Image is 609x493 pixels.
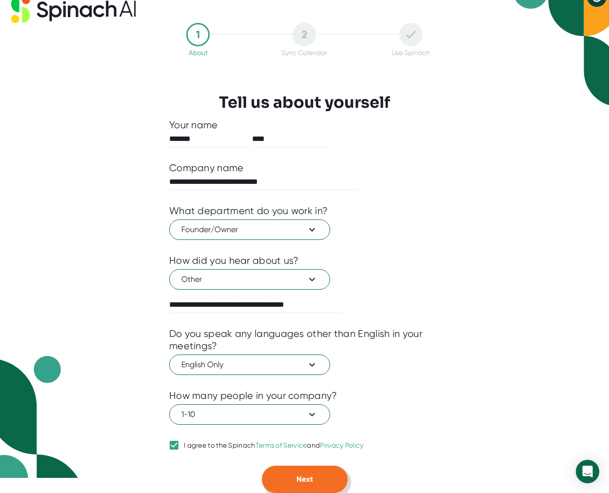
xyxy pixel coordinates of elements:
button: Founder/Owner [169,219,330,240]
span: 1-10 [181,409,318,420]
div: 2 [293,23,316,46]
div: What department do you work in? [169,205,328,217]
div: How many people in your company? [169,390,337,402]
button: Next [262,466,348,493]
div: 1 [186,23,210,46]
button: Other [169,269,330,290]
h3: Tell us about yourself [219,93,390,112]
span: Founder/Owner [181,224,318,236]
div: Do you speak any languages other than English in your meetings? [169,328,440,352]
button: 1-10 [169,404,330,425]
button: English Only [169,355,330,375]
a: Terms of Service [255,441,307,449]
div: Use Spinach [392,49,430,57]
span: Other [181,274,318,285]
div: About [189,49,208,57]
div: Sync Calendar [281,49,327,57]
a: Privacy Policy [320,441,363,449]
div: Your name [169,119,440,131]
div: How did you hear about us? [169,255,299,267]
span: Next [296,474,313,484]
span: English Only [181,359,318,371]
div: Company name [169,162,244,174]
div: Open Intercom Messenger [576,460,599,483]
div: I agree to the Spinach and [184,441,364,450]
